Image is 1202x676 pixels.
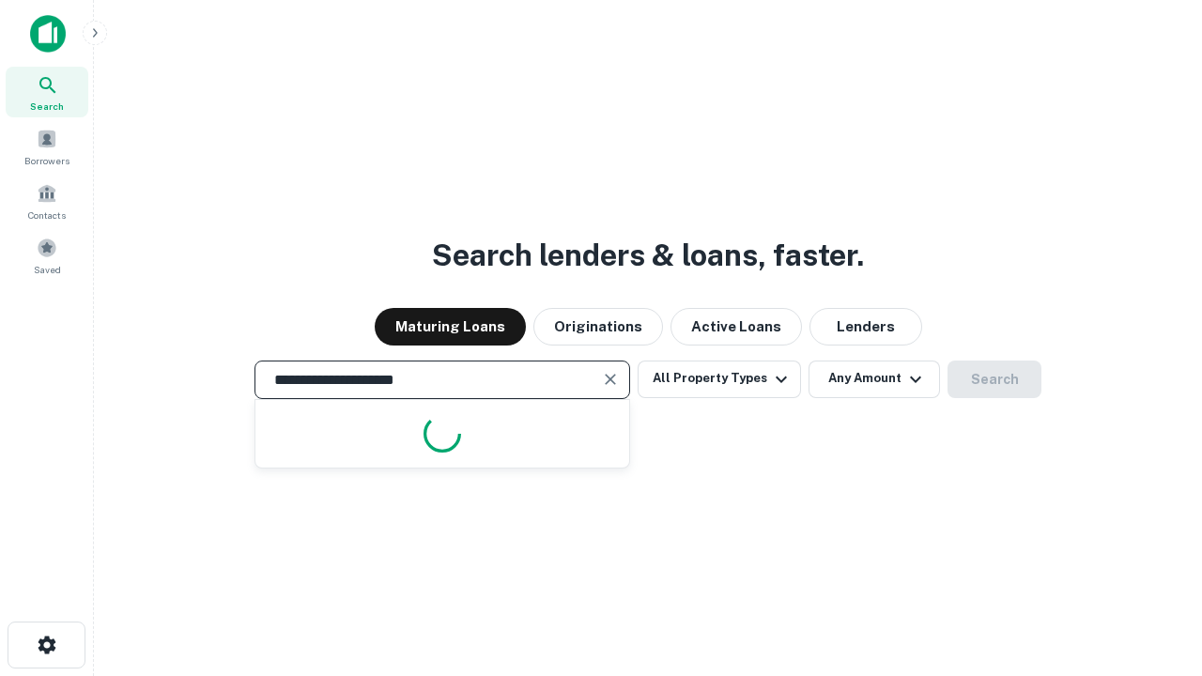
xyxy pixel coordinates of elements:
[533,308,663,346] button: Originations
[670,308,802,346] button: Active Loans
[6,176,88,226] a: Contacts
[375,308,526,346] button: Maturing Loans
[6,230,88,281] a: Saved
[1108,526,1202,616] iframe: Chat Widget
[597,366,624,392] button: Clear
[30,99,64,114] span: Search
[30,15,66,53] img: capitalize-icon.png
[432,233,864,278] h3: Search lenders & loans, faster.
[34,262,61,277] span: Saved
[809,308,922,346] button: Lenders
[6,121,88,172] a: Borrowers
[638,361,801,398] button: All Property Types
[28,207,66,223] span: Contacts
[24,153,69,168] span: Borrowers
[809,361,940,398] button: Any Amount
[6,67,88,117] a: Search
